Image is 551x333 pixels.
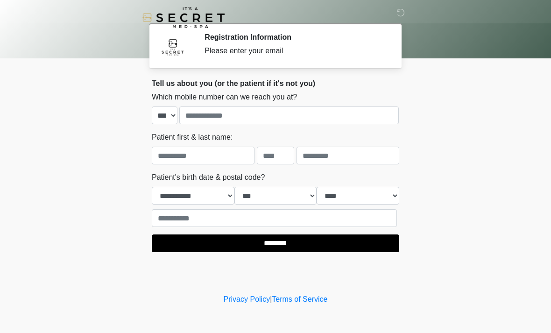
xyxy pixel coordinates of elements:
[159,33,187,61] img: Agent Avatar
[270,295,272,303] a: |
[224,295,270,303] a: Privacy Policy
[272,295,327,303] a: Terms of Service
[152,172,265,183] label: Patient's birth date & postal code?
[152,79,399,88] h2: Tell us about you (or the patient if it's not you)
[205,45,385,57] div: Please enter your email
[205,33,385,42] h2: Registration Information
[152,132,233,143] label: Patient first & last name:
[152,92,297,103] label: Which mobile number can we reach you at?
[142,7,225,28] img: It's A Secret Med Spa Logo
